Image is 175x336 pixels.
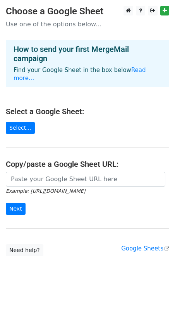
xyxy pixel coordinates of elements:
input: Next [6,203,26,215]
h4: Select a Google Sheet: [6,107,169,116]
p: Find your Google Sheet in the box below [14,66,161,82]
a: Google Sheets [121,245,169,252]
iframe: Chat Widget [136,299,175,336]
h4: Copy/paste a Google Sheet URL: [6,159,169,169]
p: Use one of the options below... [6,20,169,28]
a: Read more... [14,67,146,82]
a: Select... [6,122,35,134]
input: Paste your Google Sheet URL here [6,172,165,187]
h3: Choose a Google Sheet [6,6,169,17]
a: Need help? [6,244,43,256]
h4: How to send your first MergeMail campaign [14,45,161,63]
small: Example: [URL][DOMAIN_NAME] [6,188,85,194]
